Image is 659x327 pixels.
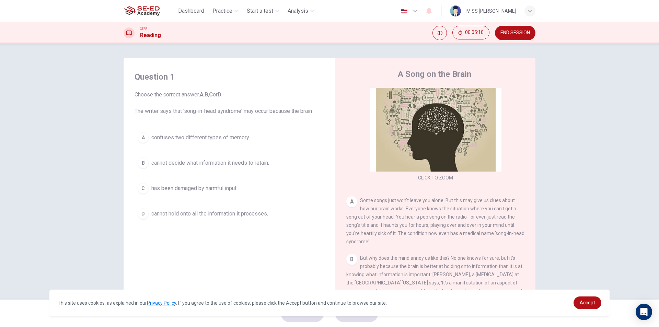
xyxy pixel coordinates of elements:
img: en [400,9,408,14]
span: Choose the correct answer, , , or . The writer says that 'song-in-head syndrome' may occur becaus... [135,91,324,115]
button: Dashboard [175,5,207,17]
b: A [200,91,204,98]
img: SE-ED Academy logo [124,4,160,18]
span: This site uses cookies, as explained in our . If you agree to the use of cookies, please click th... [58,300,387,306]
h1: Reading [140,31,161,39]
h4: A Song on the Brain [398,69,471,80]
span: Accept [580,300,595,305]
div: Mute [432,26,447,40]
button: Aconfuses two different types of memory. [135,129,324,146]
span: has been damaged by harmful input. [151,184,238,192]
span: Start a test [247,7,273,15]
div: A [138,132,149,143]
span: Practice [212,7,232,15]
span: confuses two different types of memory. [151,133,250,142]
span: cannot hold onto all the information it processes. [151,210,268,218]
span: Dashboard [178,7,204,15]
a: dismiss cookie message [574,296,601,309]
button: Practice [210,5,241,17]
button: END SESSION [495,26,535,40]
div: cookieconsent [49,290,610,316]
div: MISS [PERSON_NAME] [466,7,516,15]
span: But why does the mind annoy us like this? No one knows for sure, but it's probably because the br... [346,255,522,294]
b: C [209,91,213,98]
button: Dcannot hold onto all the information it processes. [135,205,324,222]
div: D [138,208,149,219]
span: Some songs just won't leave you alone. But this may give us clues about how our brain works. Ever... [346,198,524,244]
span: END SESSION [500,30,530,36]
span: 00:05:10 [465,30,484,35]
img: Profile picture [450,5,461,16]
button: Chas been damaged by harmful input. [135,180,324,197]
a: Privacy Policy [147,300,176,306]
span: Analysis [288,7,308,15]
h4: Question 1 [135,71,324,82]
button: 00:05:10 [452,26,489,39]
div: Open Intercom Messenger [636,304,652,320]
div: Hide [452,26,489,40]
div: A [346,196,357,207]
div: B [346,254,357,265]
button: Start a test [244,5,282,17]
span: cannot decide what information it needs to retain. [151,159,269,167]
b: D [218,91,221,98]
b: B [205,91,208,98]
button: Bcannot decide what information it needs to retain. [135,154,324,172]
div: C [138,183,149,194]
button: Analysis [285,5,317,17]
span: CEFR [140,26,147,31]
a: SE-ED Academy logo [124,4,175,18]
div: B [138,157,149,168]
